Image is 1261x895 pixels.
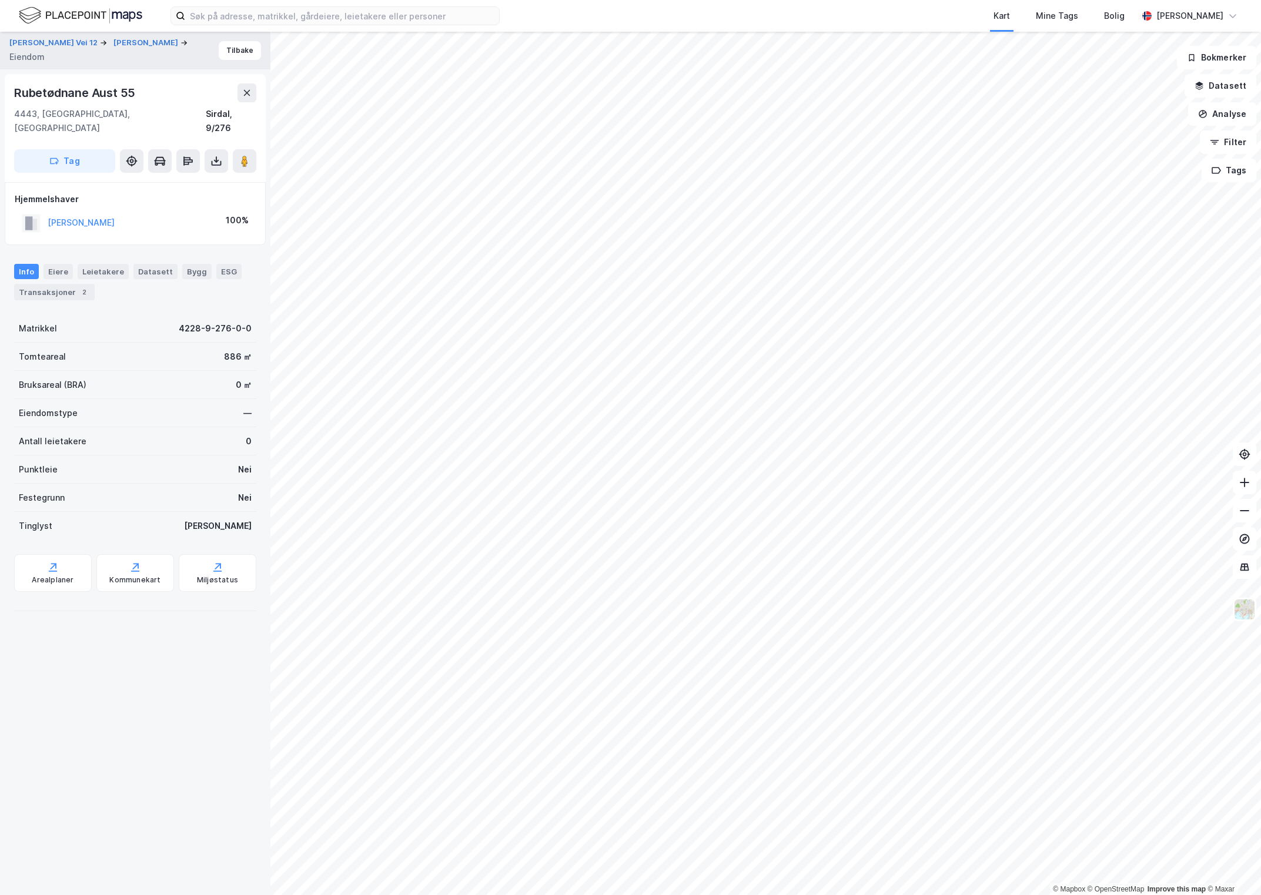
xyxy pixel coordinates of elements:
div: Kontrollprogram for chat [1202,839,1261,895]
div: Transaksjoner [14,284,95,300]
div: Leietakere [78,264,129,279]
button: [PERSON_NAME] [113,37,180,49]
div: Datasett [133,264,178,279]
div: ESG [216,264,242,279]
div: 4443, [GEOGRAPHIC_DATA], [GEOGRAPHIC_DATA] [14,107,206,135]
div: Kommunekart [109,575,160,585]
div: [PERSON_NAME] [1156,9,1223,23]
button: Filter [1200,130,1256,154]
button: Datasett [1185,74,1256,98]
button: [PERSON_NAME] Vei 12 [9,37,100,49]
div: Punktleie [19,462,58,477]
div: Eiere [44,264,73,279]
div: Info [14,264,39,279]
div: Matrikkel [19,321,57,336]
button: Tag [14,149,115,173]
div: Mine Tags [1036,9,1078,23]
div: Eiendomstype [19,406,78,420]
div: Sirdal, 9/276 [206,107,256,135]
div: 100% [226,213,249,227]
a: Improve this map [1148,885,1206,893]
div: Festegrunn [19,491,65,505]
div: Antall leietakere [19,434,86,448]
div: 2 [78,286,90,298]
div: Arealplaner [32,575,73,585]
div: — [243,406,252,420]
div: 0 [246,434,252,448]
a: OpenStreetMap [1088,885,1145,893]
div: 4228-9-276-0-0 [179,321,252,336]
div: 0 ㎡ [236,378,252,392]
div: Nei [238,462,252,477]
div: Tinglyst [19,519,52,533]
div: Tomteareal [19,350,66,364]
div: [PERSON_NAME] [184,519,252,533]
div: Bolig [1104,9,1125,23]
div: Miljøstatus [197,575,238,585]
div: Hjemmelshaver [15,192,256,206]
div: Bruksareal (BRA) [19,378,86,392]
div: Rubetødnane Aust 55 [14,83,138,102]
button: Tags [1202,159,1256,182]
a: Mapbox [1053,885,1085,893]
input: Søk på adresse, matrikkel, gårdeiere, leietakere eller personer [185,7,499,25]
iframe: Chat Widget [1202,839,1261,895]
button: Analyse [1188,102,1256,126]
button: Bokmerker [1177,46,1256,69]
div: Kart [994,9,1010,23]
div: Eiendom [9,50,45,64]
div: Bygg [182,264,212,279]
button: Tilbake [219,41,261,60]
img: Z [1233,598,1256,621]
div: 886 ㎡ [224,350,252,364]
img: logo.f888ab2527a4732fd821a326f86c7f29.svg [19,5,142,26]
div: Nei [238,491,252,505]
